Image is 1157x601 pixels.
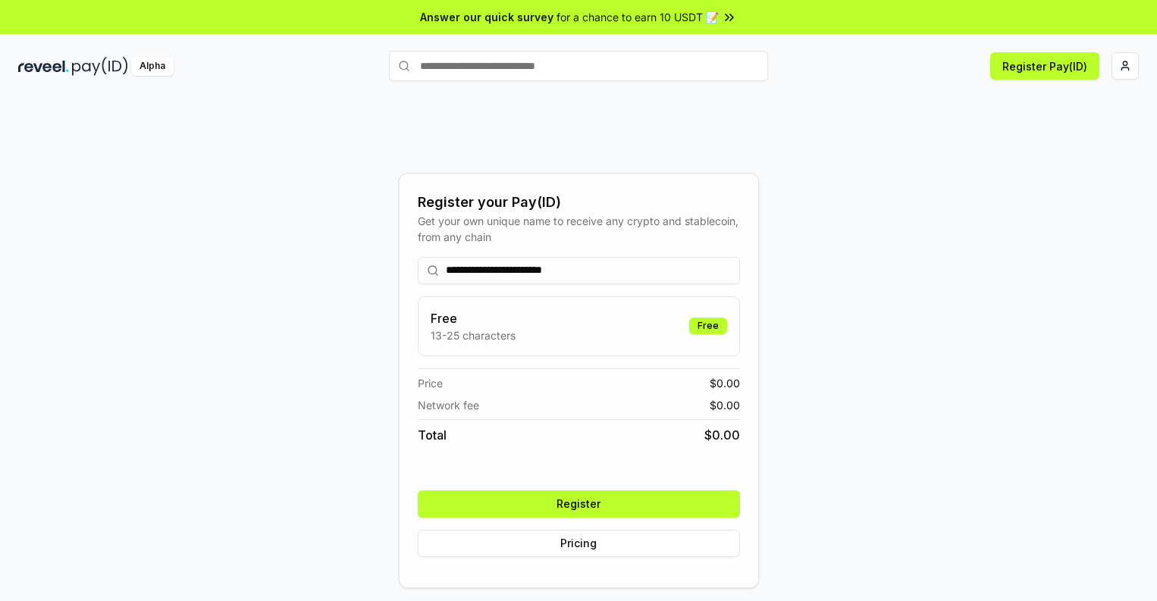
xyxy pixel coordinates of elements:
[710,375,740,391] span: $ 0.00
[18,57,69,76] img: reveel_dark
[704,426,740,444] span: $ 0.00
[990,52,1099,80] button: Register Pay(ID)
[131,57,174,76] div: Alpha
[689,318,727,334] div: Free
[418,375,443,391] span: Price
[418,426,447,444] span: Total
[710,397,740,413] span: $ 0.00
[72,57,128,76] img: pay_id
[418,192,740,213] div: Register your Pay(ID)
[431,309,516,327] h3: Free
[420,9,553,25] span: Answer our quick survey
[418,397,479,413] span: Network fee
[418,490,740,518] button: Register
[418,530,740,557] button: Pricing
[431,327,516,343] p: 13-25 characters
[418,213,740,245] div: Get your own unique name to receive any crypto and stablecoin, from any chain
[557,9,719,25] span: for a chance to earn 10 USDT 📝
